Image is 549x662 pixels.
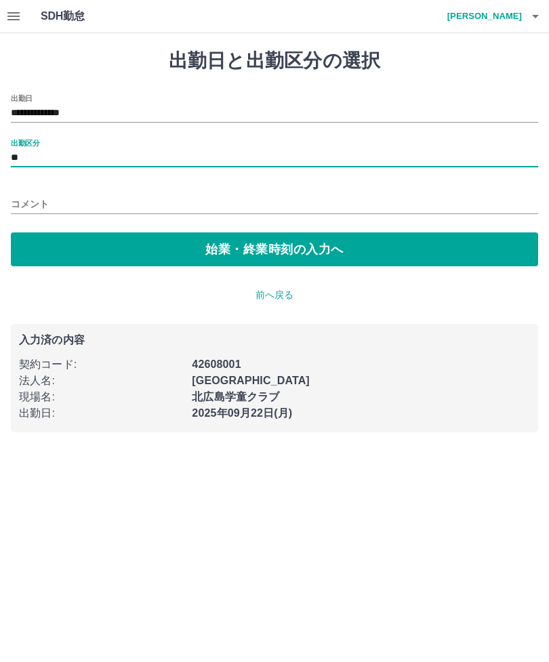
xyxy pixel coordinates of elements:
p: 出勤日 : [19,405,184,421]
p: 前へ戻る [11,288,538,302]
label: 出勤区分 [11,138,39,148]
p: 法人名 : [19,373,184,389]
h1: 出勤日と出勤区分の選択 [11,49,538,73]
p: 契約コード : [19,356,184,373]
b: 42608001 [192,358,241,370]
b: 2025年09月22日(月) [192,407,292,419]
b: 北広島学童クラブ [192,391,279,402]
p: 現場名 : [19,389,184,405]
p: 入力済の内容 [19,335,530,346]
button: 始業・終業時刻の入力へ [11,232,538,266]
b: [GEOGRAPHIC_DATA] [192,375,310,386]
label: 出勤日 [11,93,33,103]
